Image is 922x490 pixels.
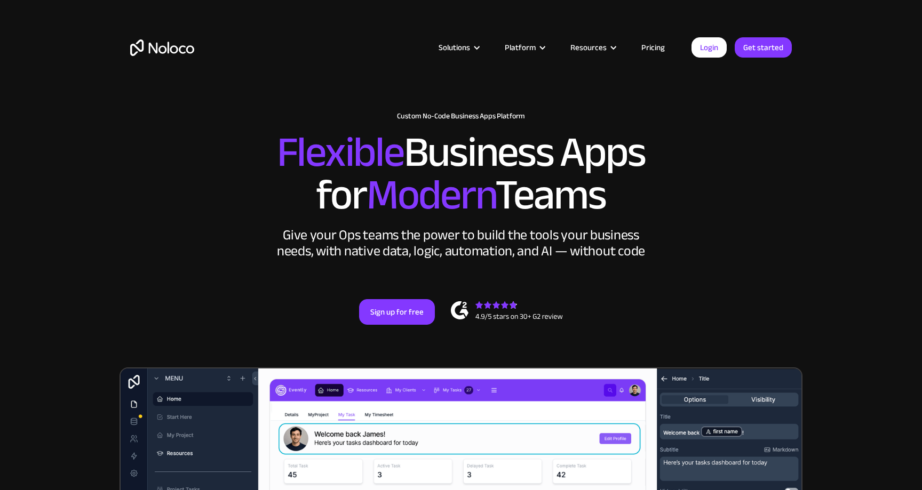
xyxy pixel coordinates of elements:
[735,37,792,58] a: Get started
[628,41,678,54] a: Pricing
[359,299,435,325] a: Sign up for free
[277,113,404,192] span: Flexible
[130,131,792,216] h2: Business Apps for Teams
[505,41,536,54] div: Platform
[130,112,792,121] h1: Custom No-Code Business Apps Platform
[491,41,557,54] div: Platform
[367,155,495,235] span: Modern
[425,41,491,54] div: Solutions
[130,39,194,56] a: home
[691,37,727,58] a: Login
[274,227,648,259] div: Give your Ops teams the power to build the tools your business needs, with native data, logic, au...
[439,41,470,54] div: Solutions
[557,41,628,54] div: Resources
[570,41,607,54] div: Resources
